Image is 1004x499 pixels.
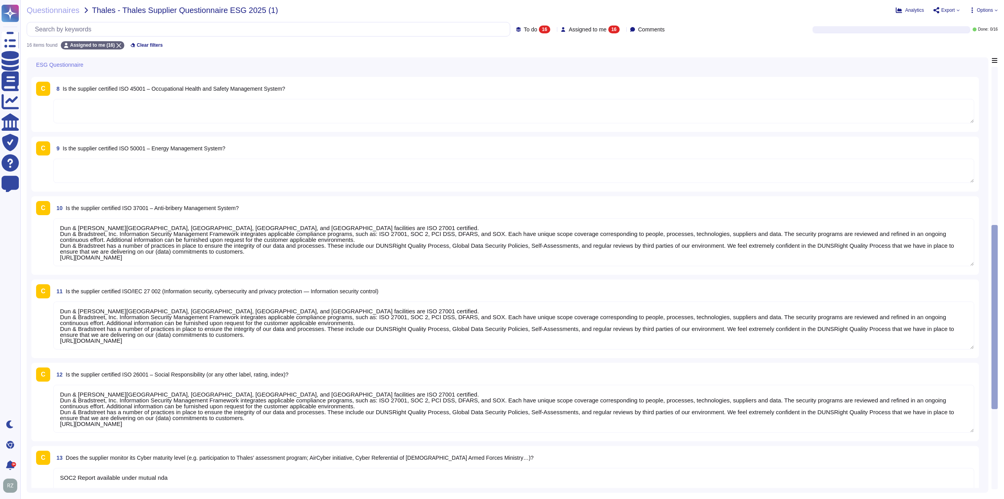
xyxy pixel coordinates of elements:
[53,468,974,492] textarea: SOC2 Report available under mutual nda
[92,6,278,14] span: Thales - Thales Supplier Questionnaire ESG 2025 (1)
[53,455,63,461] span: 13
[569,27,607,32] span: Assigned to me
[36,451,50,465] div: C
[36,62,84,68] span: ESG Questionnaire
[53,385,974,433] textarea: Dun & [PERSON_NAME][GEOGRAPHIC_DATA], [GEOGRAPHIC_DATA], [GEOGRAPHIC_DATA], and [GEOGRAPHIC_DATA]...
[27,43,58,48] div: 16 items found
[63,86,285,92] span: Is the supplier certified ISO 45001 – Occupational Health and Safety Management System?
[137,43,163,48] span: Clear filters
[978,27,989,31] span: Done:
[977,8,993,13] span: Options
[53,302,974,349] textarea: Dun & [PERSON_NAME][GEOGRAPHIC_DATA], [GEOGRAPHIC_DATA], [GEOGRAPHIC_DATA], and [GEOGRAPHIC_DATA]...
[36,82,50,96] div: C
[11,462,16,467] div: 9+
[3,479,17,493] img: user
[66,455,534,461] span: Does the supplier monitor its Cyber maturity level (e.g. participation to Thales’ assessment prog...
[66,205,239,211] span: Is the supplier certified ISO 37001 – Anti-bribery Management System?
[66,371,289,378] span: Is the supplier certified ISO 26001 – Social Responsibility (or any other label, rating, index)?
[638,27,665,32] span: Comments
[27,6,80,14] span: Questionnaires
[990,27,998,31] span: 0 / 16
[31,22,510,36] input: Search by keywords
[2,477,23,494] button: user
[941,8,955,13] span: Export
[608,26,620,33] div: 16
[63,145,226,152] span: Is the supplier certified ISO 50001 – Energy Management System?
[53,372,63,377] span: 12
[36,201,50,215] div: C
[905,8,924,13] span: Analytics
[36,284,50,298] div: C
[53,218,974,266] textarea: Dun & [PERSON_NAME][GEOGRAPHIC_DATA], [GEOGRAPHIC_DATA], [GEOGRAPHIC_DATA], and [GEOGRAPHIC_DATA]...
[53,205,63,211] span: 10
[53,146,60,151] span: 9
[524,27,537,32] span: To do
[36,367,50,382] div: C
[53,289,63,294] span: 11
[70,43,115,48] span: Assigned to me (16)
[53,86,60,91] span: 8
[539,26,550,33] div: 16
[896,7,924,13] button: Analytics
[36,141,50,155] div: C
[66,288,378,294] span: Is the supplier certified ISO/IEC 27 002 (Information security, cybersecurity and privacy protect...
